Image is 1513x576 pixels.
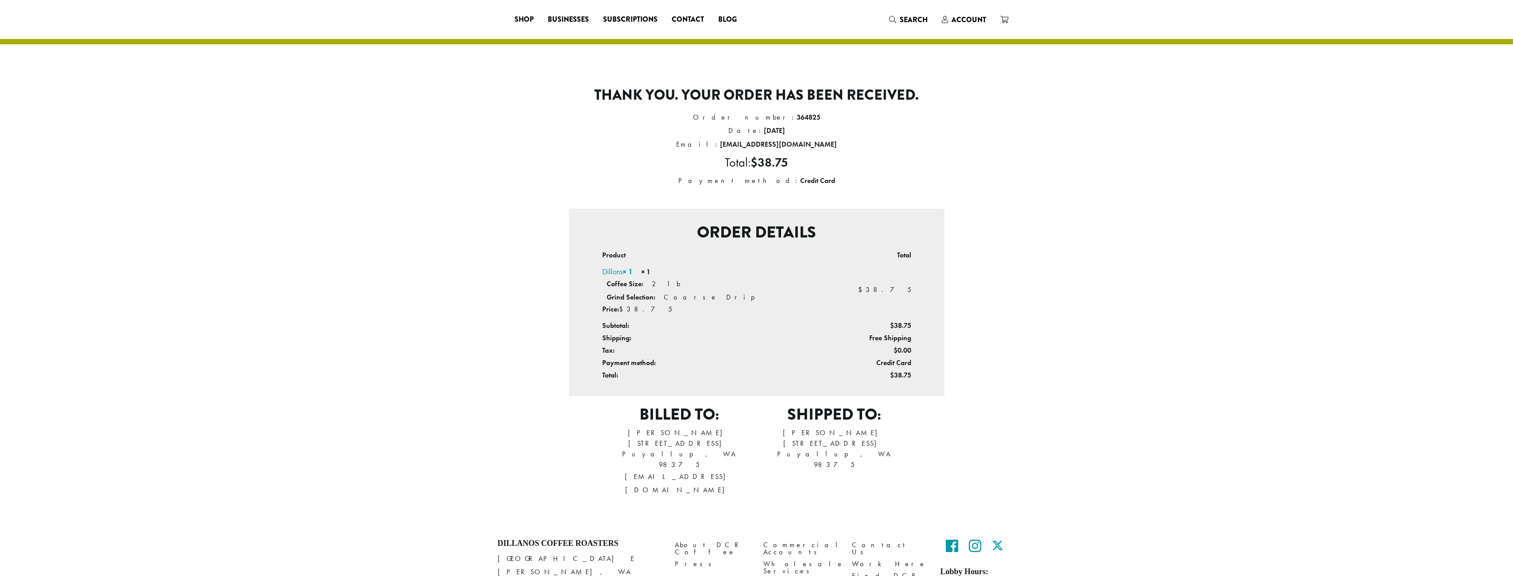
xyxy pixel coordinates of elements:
[890,321,911,330] span: 38.75
[602,405,757,424] h2: Billed to:
[619,304,672,314] span: 38.75
[720,140,837,149] strong: [EMAIL_ADDRESS][DOMAIN_NAME]
[619,304,627,314] span: $
[890,321,894,330] span: $
[602,344,836,357] th: Tax:
[515,14,534,25] span: Shop
[890,370,911,380] span: 38.75
[607,279,643,288] strong: Coffee Size:
[858,285,866,294] span: $
[541,12,596,27] a: Businesses
[569,87,944,104] p: Thank you. Your order has been received.
[548,14,589,25] span: Businesses
[603,14,658,25] span: Subscriptions
[894,346,911,355] span: 0.00
[596,12,665,27] a: Subscriptions
[935,12,993,27] a: Account
[664,292,767,302] p: Coarse Drip
[763,539,839,558] a: Commercial Accounts
[569,174,944,187] li: Payment method:
[602,304,619,314] strong: Price:
[602,332,836,344] th: Shipping:
[507,12,541,27] a: Shop
[607,292,655,302] strong: Grind Selection:
[836,357,911,369] td: Credit Card
[757,428,912,470] address: [PERSON_NAME] [STREET_ADDRESS] Puyallup, WA 98375
[800,176,835,185] strong: Credit Card
[718,14,737,25] span: Blog
[602,428,757,497] address: [PERSON_NAME] [STREET_ADDRESS] Puyallup, WA 98375
[602,266,633,276] a: Dillons× 1
[952,15,986,25] span: Account
[602,319,836,332] th: Subtotal:
[890,370,894,380] span: $
[576,223,937,242] h2: Order details
[836,332,911,344] td: Free Shipping
[900,15,928,25] span: Search
[602,470,757,497] p: [EMAIL_ADDRESS][DOMAIN_NAME]
[675,558,750,570] a: Press
[675,539,750,558] a: About DCR Coffee
[602,369,836,382] th: Total:
[757,405,912,424] h2: Shipped to:
[751,155,788,170] bdi: 38.75
[602,246,836,265] th: Product
[858,285,911,294] bdi: 38.75
[641,267,650,276] strong: × 1
[711,12,744,27] a: Blog
[569,138,944,151] li: Email:
[852,558,927,570] a: Work Here
[665,12,711,27] a: Contact
[797,113,820,122] strong: 364825
[569,124,944,137] li: Date:
[672,14,704,25] span: Contact
[852,539,927,558] a: Contact Us
[882,12,935,27] a: Search
[751,155,758,170] span: $
[569,111,944,124] li: Order number:
[498,539,662,549] h4: Dillanos Coffee Roasters
[602,357,836,369] th: Payment method:
[652,279,681,288] p: 2 lb
[623,266,633,276] strong: × 1
[894,346,898,355] span: $
[764,126,785,135] strong: [DATE]
[836,246,911,265] th: Total
[569,151,944,175] li: Total:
